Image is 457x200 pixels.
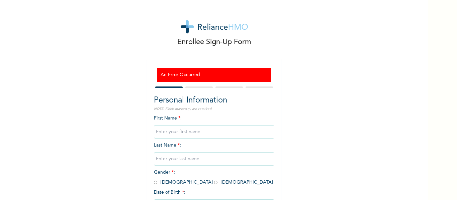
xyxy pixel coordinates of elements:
[154,143,274,161] span: Last Name :
[154,152,274,166] input: Enter your last name
[154,189,185,196] span: Date of Birth :
[154,116,274,134] span: First Name :
[154,125,274,139] input: Enter your first name
[181,20,248,33] img: logo
[154,94,274,107] h2: Personal Information
[154,107,274,112] p: NOTE: Fields marked (*) are required
[161,71,268,78] h3: An Error Occurred
[177,37,251,48] p: Enrollee Sign-Up Form
[154,170,273,185] span: Gender : [DEMOGRAPHIC_DATA] [DEMOGRAPHIC_DATA]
